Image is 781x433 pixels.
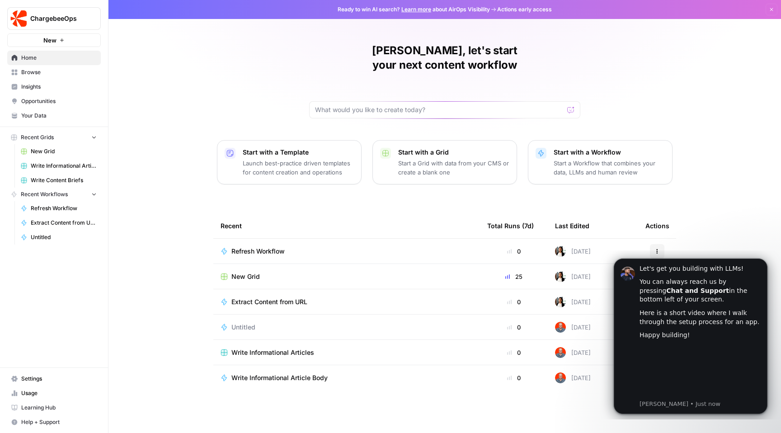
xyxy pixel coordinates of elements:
a: Extract Content from URL [17,216,101,230]
div: [DATE] [555,271,591,282]
button: Start with a WorkflowStart a Workflow that combines your data, LLMs and human review [528,140,673,184]
iframe: Intercom notifications message [600,250,781,419]
span: Untitled [31,233,97,241]
a: Write Informational Articles [17,159,101,173]
div: 0 [487,323,541,332]
div: [DATE] [555,322,591,333]
span: Extract Content from URL [231,297,307,306]
span: Settings [21,375,97,383]
a: Untitled [221,323,473,332]
span: Recent Workflows [21,190,68,198]
div: 0 [487,373,541,382]
a: Home [7,51,101,65]
input: What would you like to create today? [315,105,564,114]
p: Launch best-practice driven templates for content creation and operations [243,159,354,177]
button: Recent Grids [7,131,101,144]
div: 0 [487,348,541,357]
div: 25 [487,272,541,281]
span: Opportunities [21,97,97,105]
div: [DATE] [555,347,591,358]
a: Usage [7,386,101,400]
button: New [7,33,101,47]
div: [DATE] [555,297,591,307]
a: Extract Content from URL [221,297,473,306]
button: Recent Workflows [7,188,101,201]
img: xqjo96fmx1yk2e67jao8cdkou4un [555,297,566,307]
p: Message from Steven, sent Just now [39,150,160,158]
a: Refresh Workflow [17,201,101,216]
span: Recent Grids [21,133,54,141]
img: 698zlg3kfdwlkwrbrsgpwna4smrc [555,372,566,383]
a: Learning Hub [7,400,101,415]
iframe: youtube [39,94,160,148]
span: Refresh Workflow [31,204,97,212]
img: xqjo96fmx1yk2e67jao8cdkou4un [555,271,566,282]
a: New Grid [17,144,101,159]
span: Learning Hub [21,404,97,412]
span: Write Informational Articles [31,162,97,170]
h1: [PERSON_NAME], let's start your next content workflow [309,43,580,72]
span: Write Informational Article Body [231,373,328,382]
button: Help + Support [7,415,101,429]
span: Browse [21,68,97,76]
div: Total Runs (7d) [487,213,534,238]
span: Write Content Briefs [31,176,97,184]
p: Start with a Template [243,148,354,157]
a: Write Informational Article Body [221,373,473,382]
div: 0 [487,297,541,306]
a: Browse [7,65,101,80]
span: New [43,36,56,45]
button: Workspace: ChargebeeOps [7,7,101,30]
div: [DATE] [555,246,591,257]
a: Your Data [7,108,101,123]
a: Refresh Workflow [221,247,473,256]
a: New Grid [221,272,473,281]
div: Recent [221,213,473,238]
span: Usage [21,389,97,397]
span: Refresh Workflow [231,247,285,256]
p: Start a Workflow that combines your data, LLMs and human review [554,159,665,177]
a: Insights [7,80,101,94]
p: Start a Grid with data from your CMS or create a blank one [398,159,509,177]
span: Insights [21,83,97,91]
p: Start with a Grid [398,148,509,157]
span: Extract Content from URL [31,219,97,227]
a: Untitled [17,230,101,245]
span: Actions early access [497,5,552,14]
span: Untitled [231,323,255,332]
img: 698zlg3kfdwlkwrbrsgpwna4smrc [555,347,566,358]
span: New Grid [231,272,260,281]
img: ChargebeeOps Logo [10,10,27,27]
span: New Grid [31,147,97,155]
span: Home [21,54,97,62]
p: Start with a Workflow [554,148,665,157]
img: xqjo96fmx1yk2e67jao8cdkou4un [555,246,566,257]
span: Write Informational Articles [231,348,314,357]
button: Start with a TemplateLaunch best-practice driven templates for content creation and operations [217,140,362,184]
a: Write Informational Articles [221,348,473,357]
span: ChargebeeOps [30,14,85,23]
button: Start with a GridStart a Grid with data from your CMS or create a blank one [372,140,517,184]
span: Ready to win AI search? about AirOps Visibility [338,5,490,14]
span: Your Data [21,112,97,120]
a: Write Content Briefs [17,173,101,188]
a: Opportunities [7,94,101,108]
span: Help + Support [21,418,97,426]
a: Learn more [401,6,431,13]
div: 0 [487,247,541,256]
a: Settings [7,372,101,386]
img: 698zlg3kfdwlkwrbrsgpwna4smrc [555,322,566,333]
div: Last Edited [555,213,589,238]
div: [DATE] [555,372,591,383]
div: Actions [645,213,669,238]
